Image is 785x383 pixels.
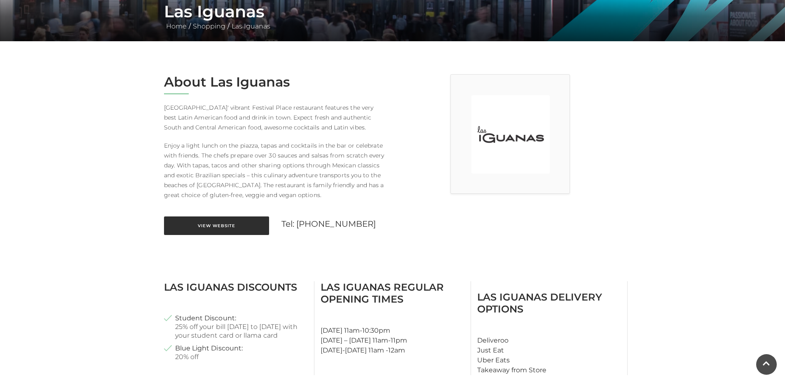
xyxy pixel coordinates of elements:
[164,314,308,340] li: 25% off your bill [DATE] to [DATE] with your student card or llama card
[164,22,189,30] a: Home
[471,281,628,375] div: Deliveroo Just Eat Uber Eats Takeaway from Store
[164,216,269,235] a: View Website
[164,141,387,200] p: Enjoy a light lunch on the piazza, tapas and cocktails in the bar or celebrate with friends. The ...
[314,281,471,375] div: [DATE] 11am-10:30pm [DATE] – [DATE] 11am-11pm [DATE]-[DATE] 11am -12am
[191,22,227,30] a: Shopping
[164,103,387,132] p: [GEOGRAPHIC_DATA]' vibrant Festival Place restaurant features the very best Latin American food a...
[230,22,272,30] a: Las Iguanas
[321,281,464,305] h3: Las Iguanas Regular Opening Times
[477,291,621,315] h3: Las Iguanas Delivery Options
[175,314,236,322] strong: Student Discount:
[164,344,308,361] li: 20% off
[164,281,308,293] h3: Las Iguanas Discounts
[164,2,621,21] h1: Las Iguanas
[281,219,376,229] a: Tel: [PHONE_NUMBER]
[158,2,628,31] div: / /
[175,344,243,352] strong: Blue Light Discount:
[164,74,387,90] h2: About Las Iguanas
